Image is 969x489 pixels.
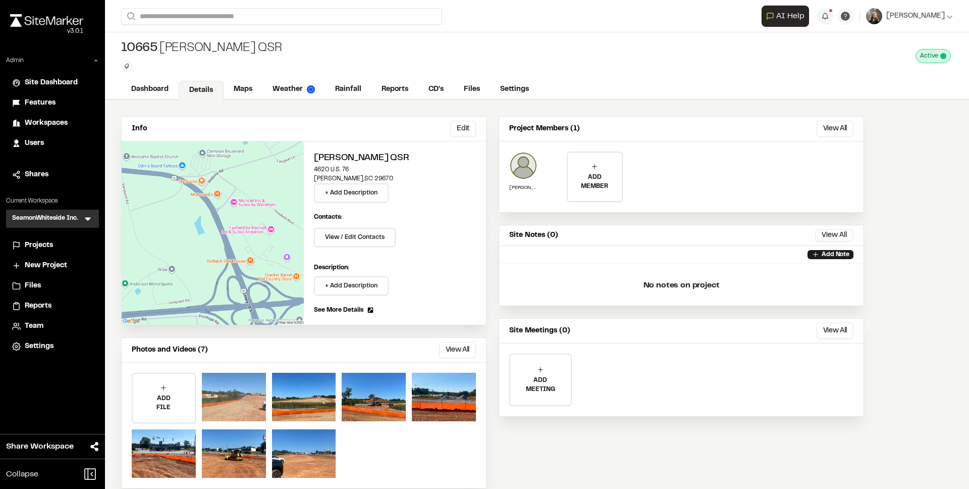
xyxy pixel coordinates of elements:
a: Features [12,97,93,109]
span: Files [25,280,41,291]
p: Info [132,123,147,134]
p: Admin [6,56,24,65]
p: ADD MEETING [510,376,571,394]
p: Description: [314,263,476,272]
img: User [866,8,882,24]
a: Settings [490,80,539,99]
p: Current Workspace [6,197,99,206]
button: View / Edit Contacts [314,228,396,247]
span: Collapse [6,468,38,480]
div: Oh geez...please don't... [10,27,83,36]
span: 10665 [121,40,157,57]
p: 4620 U.S. 76 [314,165,476,174]
a: Users [12,138,93,149]
p: Project Members (1) [509,123,580,134]
button: View All [817,121,853,137]
span: Shares [25,169,48,180]
button: Edit Tags [121,61,132,72]
a: Weather [262,80,325,99]
span: Projects [25,240,53,251]
span: This project is active and counting against your active project count. [940,53,946,59]
span: Users [25,138,44,149]
p: Add Note [822,250,849,259]
h2: [PERSON_NAME] QSR [314,152,476,165]
p: No notes on project [507,269,855,302]
a: Site Dashboard [12,77,93,88]
a: Rainfall [325,80,371,99]
a: Team [12,321,93,332]
button: View All [439,342,476,358]
button: Open AI Assistant [762,6,809,27]
span: Reports [25,301,51,312]
a: Reports [12,301,93,312]
div: [PERSON_NAME] QSR [121,40,282,57]
p: Contacts: [314,213,342,222]
span: New Project [25,260,67,271]
a: Files [454,80,490,99]
a: Workspaces [12,118,93,129]
div: Open AI Assistant [762,6,813,27]
p: ADD MEMBER [568,173,621,191]
p: [PERSON_NAME] , SC 29670 [314,174,476,183]
span: Site Dashboard [25,77,78,88]
a: Reports [371,80,418,99]
span: Active [920,52,938,61]
a: Details [179,81,224,100]
button: [PERSON_NAME] [866,8,953,24]
button: View All [815,229,853,241]
a: Shares [12,169,93,180]
span: Features [25,97,56,109]
span: Team [25,321,43,332]
button: + Add Description [314,276,389,296]
span: [PERSON_NAME] [886,11,945,22]
p: Site Meetings (0) [509,325,570,336]
p: ADD FILE [133,394,195,412]
button: View All [817,323,853,339]
p: [PERSON_NAME] [509,184,537,191]
a: New Project [12,260,93,271]
img: Raphael Betit [509,152,537,180]
a: Settings [12,341,93,352]
h3: SeamonWhiteside Inc. [12,214,78,224]
span: Share Workspace [6,441,74,453]
a: Dashboard [121,80,179,99]
a: CD's [418,80,454,99]
p: Photos and Videos (7) [132,345,208,356]
button: Search [121,8,139,25]
span: Settings [25,341,53,352]
span: AI Help [776,10,804,22]
img: rebrand.png [10,14,83,27]
button: Edit [450,121,476,137]
a: Files [12,280,93,291]
button: + Add Description [314,183,389,203]
div: This project is active and counting against your active project count. [916,49,951,63]
a: Projects [12,240,93,251]
img: precipai.png [307,85,315,93]
p: Site Notes (0) [509,230,558,241]
span: Workspaces [25,118,68,129]
span: See More Details [314,306,363,315]
a: Maps [224,80,262,99]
